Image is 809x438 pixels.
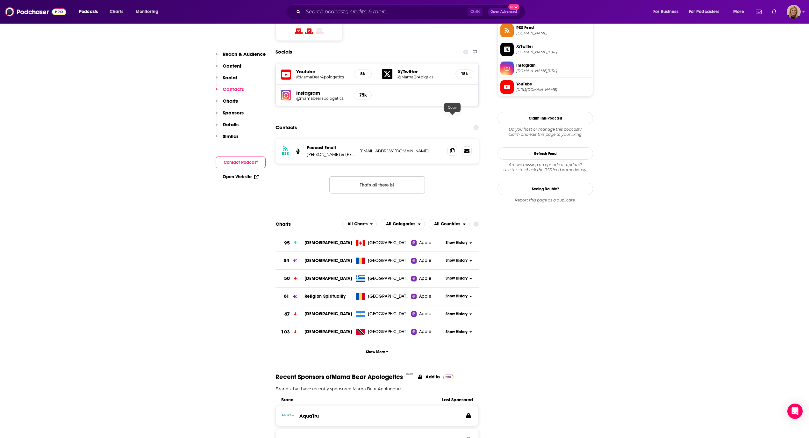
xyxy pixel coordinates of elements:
span: Monitoring [136,7,158,16]
h2: Platforms [342,219,377,229]
h2: Charts [276,221,291,227]
span: Podcasts [79,7,98,16]
span: Apple [419,329,431,335]
a: [GEOGRAPHIC_DATA] [353,329,412,335]
span: Show History [446,276,468,281]
a: 50 [276,270,304,287]
a: RSS Feed[DOMAIN_NAME] [500,24,590,37]
a: [DEMOGRAPHIC_DATA] [304,240,352,245]
span: Open Advanced [490,10,517,13]
img: iconImage [281,90,291,100]
a: Apple [411,293,443,300]
button: Details [216,121,239,133]
p: Social [223,75,237,81]
span: Trinidad and Tobago [368,329,409,335]
span: Show History [446,294,468,299]
span: Apple [419,311,431,317]
img: AquaTru logo [282,409,294,422]
button: Charts [216,98,238,110]
a: 61 [276,288,304,305]
span: X/Twitter [516,44,590,49]
button: open menu [685,7,729,17]
p: [PERSON_NAME] & [PERSON_NAME] [307,152,354,157]
span: For Podcasters [689,7,720,16]
img: User Profile [787,5,801,19]
div: Open Intercom Messenger [787,404,803,419]
a: [DEMOGRAPHIC_DATA] [304,329,352,334]
p: Add to [426,374,440,380]
span: instagram.com/mamabearapologetics [516,69,590,73]
h3: 67 [284,310,290,318]
span: [DEMOGRAPHIC_DATA] [304,311,352,317]
h5: X/Twitter [397,69,450,75]
button: Claim This Podcast [498,112,593,124]
div: Copy [444,103,461,112]
a: Apple [411,329,443,335]
span: Logged in as avansolkema [787,5,801,19]
span: Canada [368,240,409,246]
span: Apple [419,258,431,264]
span: [DEMOGRAPHIC_DATA] [304,276,352,281]
a: 34 [276,252,304,269]
h2: Countries [429,219,470,229]
a: Add to [418,373,454,381]
a: [GEOGRAPHIC_DATA] [353,240,412,246]
a: [GEOGRAPHIC_DATA] [353,258,412,264]
h5: @MamaBrAplgtics [397,75,450,79]
span: More [733,7,744,16]
img: Pro Logo [443,375,454,379]
div: Report this page as a duplicate. [498,198,593,203]
button: Show More [276,346,479,358]
span: Last Sponsored [432,397,473,403]
button: Content [216,63,241,75]
span: Ctrl K [468,8,483,16]
span: Nicaragua [368,311,409,317]
span: Apple [419,240,431,246]
a: [GEOGRAPHIC_DATA] [353,293,412,300]
button: Show History [444,240,474,245]
span: RSS Feed [516,25,590,31]
span: Romania [368,293,409,300]
span: New [508,4,520,10]
h2: Categories [381,219,425,229]
p: Content [223,63,241,69]
a: 95 [276,234,304,252]
a: X/Twitter[DOMAIN_NAME][URL] [500,43,590,56]
h5: Youtube [296,69,349,75]
button: Show History [444,258,474,263]
a: Show notifications dropdown [769,6,779,17]
span: twitter.com/MamaBrAplgtics [516,50,590,55]
h5: Instagram [296,90,349,96]
a: Apple [411,258,443,264]
h3: AquaTru [299,413,319,419]
h5: 18k [461,71,468,77]
button: open menu [729,7,752,17]
input: Search podcasts, credits, & more... [303,7,468,17]
a: Apple [411,311,443,317]
button: Social [216,75,237,86]
button: open menu [649,7,686,17]
p: Podcast Email [307,145,354,150]
span: [DEMOGRAPHIC_DATA] [304,258,352,263]
span: All Charts [347,222,368,226]
span: Show History [446,311,468,317]
span: YouTube [516,81,590,87]
a: Show notifications dropdown [753,6,764,17]
span: Show History [446,240,468,245]
button: Reach & Audience [216,51,266,63]
p: Similar [223,133,238,139]
span: Apple [419,275,431,282]
h5: 75k [359,92,366,98]
div: Claim and edit this page to your liking. [498,127,593,137]
a: YouTube[URL][DOMAIN_NAME] [500,80,590,94]
span: Do you host or manage this podcast? [498,127,593,132]
span: Show History [446,258,468,263]
a: Apple [411,240,443,246]
button: open menu [75,7,106,17]
button: Sponsors [216,110,244,121]
p: Reach & Audience [223,51,266,57]
h2: Socials [276,46,292,58]
a: 67 [276,305,304,323]
p: [EMAIL_ADDRESS][DOMAIN_NAME] [360,148,442,154]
